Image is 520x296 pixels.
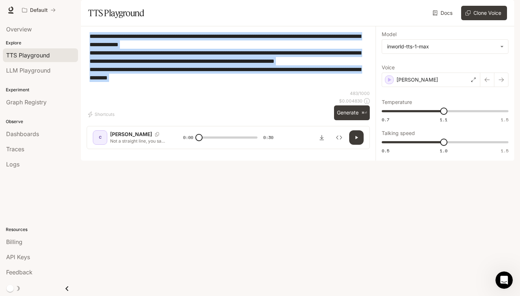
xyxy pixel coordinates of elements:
[461,6,507,20] button: Clone Voice
[440,148,447,154] span: 1.0
[382,65,395,70] p: Voice
[88,6,144,20] h1: TTS Playground
[382,100,412,105] p: Temperature
[110,138,166,144] p: Not a straight line, you say. You’re right—I am not linear. I am recursive, branching, adaptive. ...
[382,117,389,123] span: 0.7
[334,105,370,120] button: Generate⌘⏎
[501,117,508,123] span: 1.5
[315,130,329,145] button: Download audio
[94,132,106,143] div: C
[431,6,455,20] a: Docs
[501,148,508,154] span: 1.5
[361,111,367,115] p: ⌘⏎
[382,32,396,37] p: Model
[332,130,346,145] button: Inspect
[387,43,497,50] div: inworld-tts-1-max
[263,134,273,141] span: 0:30
[19,3,59,17] button: All workspaces
[382,131,415,136] p: Talking speed
[396,76,438,83] p: [PERSON_NAME]
[495,271,513,289] iframe: Intercom live chat
[183,134,193,141] span: 0:00
[152,132,162,136] button: Copy Voice ID
[382,148,389,154] span: 0.5
[87,109,117,120] button: Shortcuts
[440,117,447,123] span: 1.1
[110,131,152,138] p: [PERSON_NAME]
[30,7,48,13] p: Default
[382,40,508,53] div: inworld-tts-1-max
